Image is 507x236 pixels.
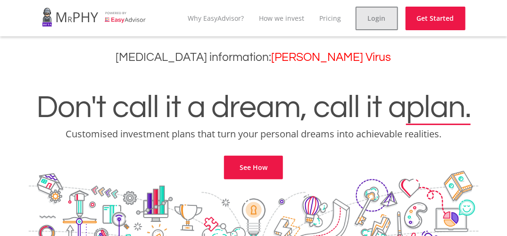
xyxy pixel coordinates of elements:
[406,7,465,30] a: Get Started
[7,127,500,141] p: Customised investment plans that turn your personal dreams into achievable realities.
[224,156,283,179] a: See How
[259,14,305,23] a: How we invest
[406,92,471,124] span: plan.
[356,7,398,30] a: Login
[188,14,244,23] a: Why EasyAdvisor?
[7,92,500,124] h1: Don't call it a dream, call it a
[320,14,341,23] a: Pricing
[272,51,391,63] a: [PERSON_NAME] Virus
[7,51,500,64] h3: [MEDICAL_DATA] information:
